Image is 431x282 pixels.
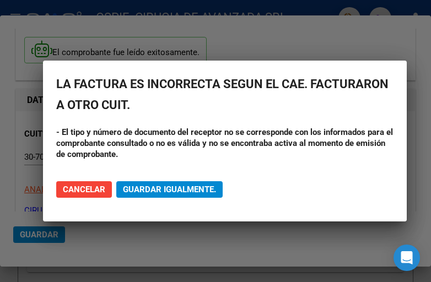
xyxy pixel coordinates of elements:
button: Guardar igualmente. [116,181,223,198]
div: Open Intercom Messenger [394,245,420,271]
span: Cancelar [63,185,105,194]
h2: LA FACTURA ES INCORRECTA SEGUN EL CAE. FACTURARON A OTRO CUIT. [56,74,394,116]
span: Guardar igualmente. [123,185,216,194]
button: Cancelar [56,181,112,198]
strong: - El tipo y número de documento del receptor no se corresponde con los informados para el comprob... [56,127,393,159]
